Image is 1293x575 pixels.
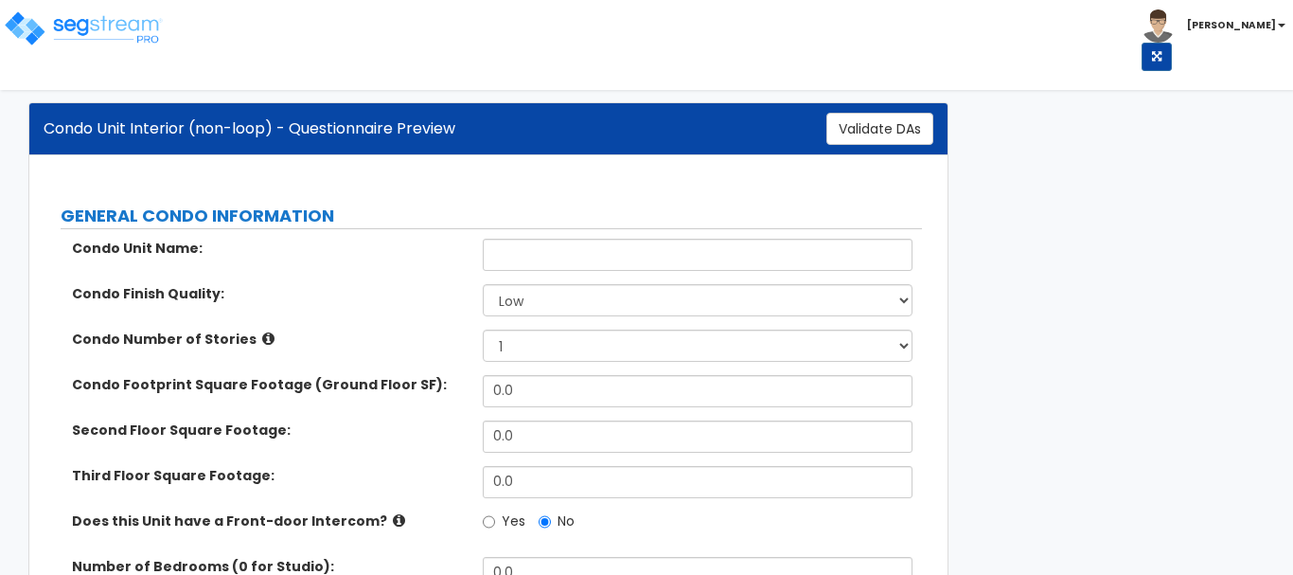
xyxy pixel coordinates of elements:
label: Yes [483,512,525,544]
i: click for more info! [393,513,405,528]
img: avatar.png [1142,9,1175,43]
label: Second Floor Square Footage: [72,421,291,440]
i: click for more info! [262,332,275,346]
label: Condo Number of Stories [72,330,275,349]
label: Does this Unit have a Front-door Intercom? [72,512,405,530]
label: Third Floor Square Footage: [72,466,275,485]
b: [PERSON_NAME] [1187,18,1276,32]
label: No [539,512,575,544]
input: Yes [483,512,495,532]
input: No [539,512,551,532]
label: Condo Footprint Square Footage (Ground Floor SF): [72,375,447,394]
img: logo_pro_r.png [3,9,164,47]
a: Validate DAs [826,113,933,145]
label: Condo Unit Name: [72,239,203,258]
div: Condo Unit Interior (non-loop) - Questionnaire Preview [29,118,488,140]
label: Condo Finish Quality: [72,284,224,303]
label: GENERAL CONDO INFORMATION [61,204,334,228]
